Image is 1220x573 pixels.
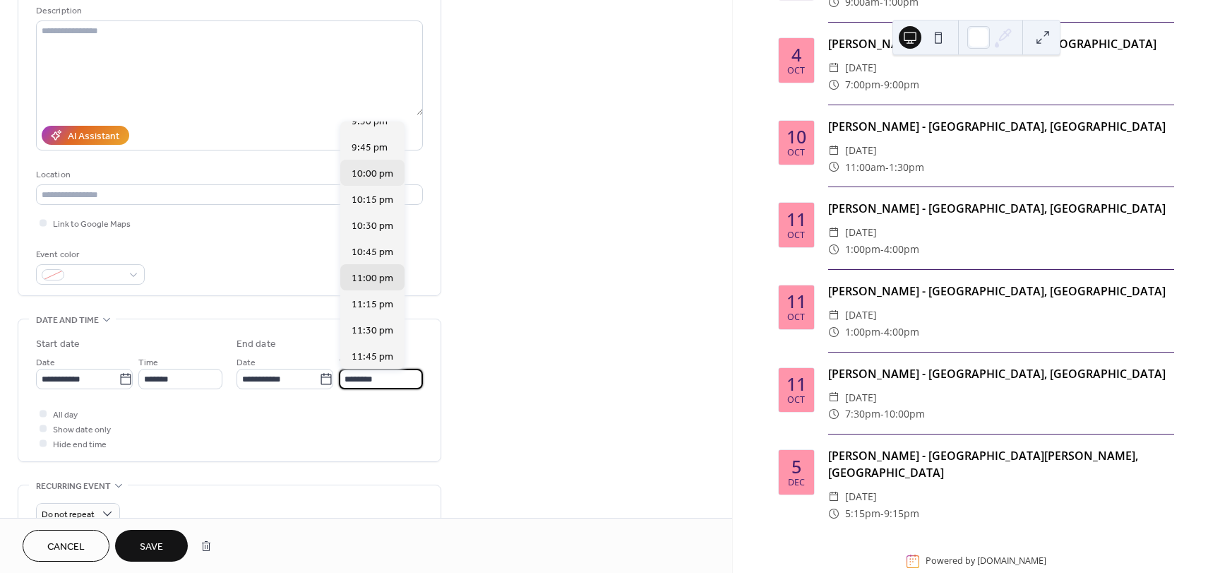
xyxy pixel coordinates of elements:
span: 10:45 pm [352,245,393,260]
span: 10:30 pm [352,219,393,234]
div: [PERSON_NAME] - [GEOGRAPHIC_DATA], [GEOGRAPHIC_DATA] [828,365,1174,382]
span: - [880,76,884,93]
div: ​ [828,142,839,159]
span: 9:45 pm [352,141,388,155]
span: 10:00 pm [352,167,393,182]
span: Show date only [53,423,111,437]
div: ​ [828,488,839,505]
span: 4:00pm [884,241,919,258]
span: Time [339,355,359,370]
div: 11 [787,375,806,393]
span: - [880,505,884,522]
span: All day [53,408,78,423]
button: AI Assistant [42,126,129,145]
div: [PERSON_NAME][GEOGRAPHIC_DATA], [GEOGRAPHIC_DATA] [828,35,1174,52]
span: 7:00pm [845,76,880,93]
span: 11:00 pm [352,271,393,286]
span: Date [36,355,55,370]
span: Date [237,355,256,370]
div: 11 [787,211,806,228]
a: [DOMAIN_NAME] [977,555,1046,567]
div: 5 [791,458,801,475]
span: [DATE] [845,224,877,241]
span: Recurring event [36,479,111,494]
div: Oct [787,148,805,158]
div: ​ [828,241,839,258]
div: Description [36,4,420,18]
span: 4:00pm [884,324,919,341]
span: Time [138,355,158,370]
span: [DATE] [845,488,877,505]
div: Dec [788,478,805,488]
span: 11:00am [845,159,885,176]
span: Date and time [36,313,99,328]
div: 4 [791,46,801,64]
span: 1:00pm [845,324,880,341]
div: ​ [828,307,839,324]
div: ​ [828,76,839,93]
span: [DATE] [845,389,877,406]
span: 11:15 pm [352,297,393,312]
span: [DATE] [845,59,877,76]
span: Save [140,540,163,555]
span: 11:45 pm [352,350,393,365]
div: [PERSON_NAME] - [GEOGRAPHIC_DATA], [GEOGRAPHIC_DATA] [828,200,1174,217]
span: 9:00pm [884,76,919,93]
span: Hide end time [53,437,107,452]
span: 7:30pm [845,406,880,423]
span: Cancel [47,540,85,555]
div: ​ [828,159,839,176]
span: 10:15 pm [352,193,393,208]
span: [DATE] [845,307,877,324]
button: Save [115,530,188,562]
div: ​ [828,324,839,341]
span: - [880,406,884,423]
span: - [885,159,889,176]
div: [PERSON_NAME] - [GEOGRAPHIC_DATA], [GEOGRAPHIC_DATA] [828,118,1174,135]
div: End date [237,337,276,352]
div: ​ [828,389,839,406]
span: - [880,241,884,258]
div: Oct [787,231,805,240]
span: 11:30 pm [352,324,393,338]
div: ​ [828,59,839,76]
span: [DATE] [845,142,877,159]
div: ​ [828,224,839,241]
div: Oct [787,66,805,76]
div: Oct [787,313,805,322]
div: Oct [787,396,805,405]
span: 9:15pm [884,505,919,522]
div: AI Assistant [68,129,119,144]
span: 1:00pm [845,241,880,258]
span: - [880,324,884,341]
span: 5:15pm [845,505,880,522]
div: 11 [787,293,806,310]
div: ​ [828,406,839,423]
div: Event color [36,247,142,262]
span: Link to Google Maps [53,217,131,232]
span: Do not repeat [42,507,95,523]
div: 10 [787,128,806,146]
div: ​ [828,505,839,522]
div: [PERSON_NAME] - [GEOGRAPHIC_DATA], [GEOGRAPHIC_DATA] [828,283,1174,300]
span: 10:00pm [884,406,925,423]
div: Powered by [926,555,1046,567]
span: 1:30pm [889,159,924,176]
div: [PERSON_NAME] - [GEOGRAPHIC_DATA][PERSON_NAME], [GEOGRAPHIC_DATA] [828,447,1174,481]
button: Cancel [23,530,109,562]
div: Location [36,167,420,182]
span: 9:30 pm [352,114,388,129]
div: Start date [36,337,80,352]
